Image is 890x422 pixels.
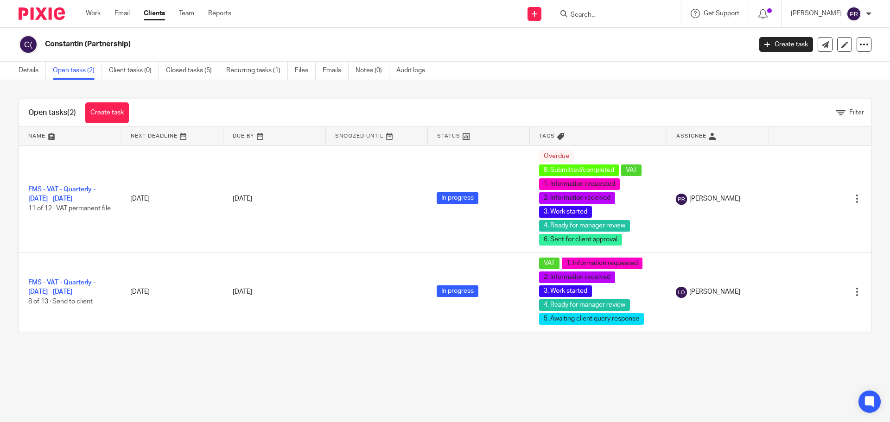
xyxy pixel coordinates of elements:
a: Open tasks (2) [53,62,102,80]
span: Filter [849,109,864,116]
a: FMS - VAT - Quarterly - [DATE] - [DATE] [28,186,95,202]
a: Email [114,9,130,18]
span: In progress [437,285,478,297]
span: Tags [539,133,555,139]
p: [PERSON_NAME] [791,9,842,18]
img: svg%3E [676,287,687,298]
span: Status [437,133,460,139]
span: [DATE] [233,289,252,295]
span: [DATE] [233,195,252,202]
h2: Constantin (Partnership) [45,39,605,49]
span: [PERSON_NAME] [689,287,740,296]
span: 2. Information received [539,271,615,283]
span: 8 of 13 · Send to client [28,298,93,305]
span: 11 of 12 · VAT permanent file [28,205,111,212]
span: (2) [67,109,76,116]
img: Pixie [19,7,65,20]
a: Files [295,62,316,80]
input: Search [570,11,653,19]
a: Team [179,9,194,18]
span: 5. Awaiting client query response [539,313,644,325]
span: In progress [437,192,478,204]
span: 1. Information requested [539,178,620,190]
a: Closed tasks (5) [166,62,219,80]
span: [PERSON_NAME] [689,194,740,203]
a: Notes (0) [356,62,389,80]
a: Reports [208,9,231,18]
a: Create task [85,102,129,123]
span: 3. Work started [539,206,592,218]
img: svg%3E [19,35,38,54]
a: FMS - VAT - Quarterly - [DATE] - [DATE] [28,279,95,295]
a: Create task [759,37,813,52]
span: Overdue [539,151,574,162]
a: Work [86,9,101,18]
span: VAT [539,258,559,269]
span: Get Support [704,10,739,17]
span: 4. Ready for manager review [539,299,630,311]
span: 1. Information requested [562,258,642,269]
span: 8. Submitted/completed [539,164,619,176]
span: VAT [621,164,642,176]
img: svg%3E [676,194,687,205]
a: Audit logs [396,62,432,80]
a: Details [19,62,46,80]
span: 2. Information received [539,192,615,204]
h1: Open tasks [28,108,76,118]
a: Clients [144,9,165,18]
span: 6. Sent for client approval [539,234,622,246]
td: [DATE] [121,252,223,332]
span: 3. Work started [539,285,592,297]
img: svg%3E [846,6,861,21]
a: Emails [323,62,349,80]
span: Snoozed Until [335,133,384,139]
span: 4. Ready for manager review [539,220,630,232]
td: [DATE] [121,145,223,252]
a: Recurring tasks (1) [226,62,288,80]
a: Client tasks (0) [109,62,159,80]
